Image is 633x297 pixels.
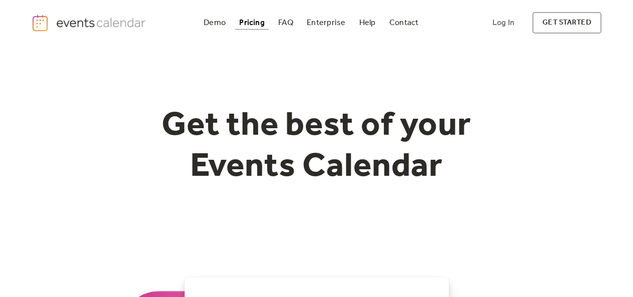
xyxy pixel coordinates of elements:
a: FAQ [274,16,297,30]
a: Log In [482,12,524,34]
div: Demo [204,20,226,26]
div: Help [359,20,376,26]
div: Enterprise [307,20,345,26]
a: Pricing [235,16,269,30]
div: FAQ [278,20,293,26]
a: Contact [385,16,423,30]
div: Pricing [239,20,265,26]
div: Contact [389,20,419,26]
a: get started [532,12,601,34]
a: Help [355,16,380,30]
h1: Get the best of your Events Calendar [125,106,509,187]
a: Enterprise [303,16,349,30]
a: Demo [200,16,230,30]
